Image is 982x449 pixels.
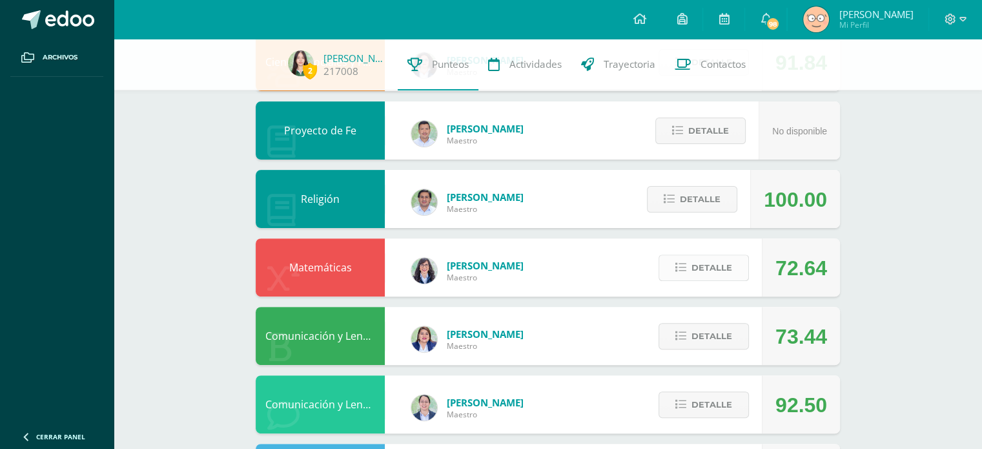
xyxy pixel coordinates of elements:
[772,126,827,136] span: No disponible
[680,187,721,211] span: Detalle
[323,65,358,78] a: 217008
[665,39,755,90] a: Contactos
[604,57,655,71] span: Trayectoria
[36,432,85,441] span: Cerrar panel
[478,39,571,90] a: Actividades
[256,170,385,228] div: Religión
[775,376,827,434] div: 92.50
[447,328,524,340] span: [PERSON_NAME]
[691,324,732,348] span: Detalle
[256,101,385,160] div: Proyecto de Fe
[775,239,827,297] div: 72.64
[803,6,829,32] img: 534664ee60f520b42d8813f001d89cd9.png
[447,340,524,351] span: Maestro
[647,186,737,213] button: Detalle
[10,39,103,77] a: Archivos
[256,238,385,297] div: Matemáticas
[659,323,749,350] button: Detalle
[398,39,478,90] a: Punteos
[571,39,665,90] a: Trayectoria
[447,396,524,409] span: [PERSON_NAME]
[323,52,388,65] a: [PERSON_NAME]
[411,326,437,352] img: 97caf0f34450839a27c93473503a1ec1.png
[411,121,437,147] img: 585d333ccf69bb1c6e5868c8cef08dba.png
[432,57,469,71] span: Punteos
[303,63,317,79] span: 2
[256,375,385,433] div: Comunicación y Lenguaje Inglés
[411,258,437,284] img: 01c6c64f30021d4204c203f22eb207bb.png
[509,57,562,71] span: Actividades
[447,204,524,214] span: Maestro
[447,122,524,135] span: [PERSON_NAME]
[839,8,913,21] span: [PERSON_NAME]
[839,19,913,30] span: Mi Perfil
[256,307,385,365] div: Comunicación y Lenguaje Idioma Español
[766,17,780,31] span: 98
[43,52,77,63] span: Archivos
[411,189,437,215] img: f767cae2d037801592f2ba1a5db71a2a.png
[411,395,437,421] img: bdeda482c249daf2390eb3a441c038f2.png
[655,118,746,144] button: Detalle
[659,392,749,418] button: Detalle
[659,255,749,281] button: Detalle
[447,191,524,204] span: [PERSON_NAME]
[447,259,524,272] span: [PERSON_NAME]
[764,171,827,229] div: 100.00
[691,393,732,417] span: Detalle
[288,50,314,76] img: 8c1a34b3b9342903322ec75c6fc362cc.png
[688,119,729,143] span: Detalle
[775,308,827,366] div: 73.44
[691,256,732,280] span: Detalle
[447,135,524,146] span: Maestro
[447,272,524,283] span: Maestro
[701,57,746,71] span: Contactos
[447,409,524,420] span: Maestro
